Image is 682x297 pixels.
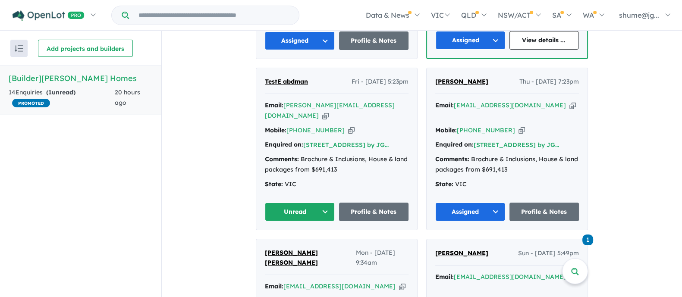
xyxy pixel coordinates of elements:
[356,248,409,269] span: Mon - [DATE] 9:34am
[303,141,389,149] a: [STREET_ADDRESS] by JG...
[435,126,457,134] strong: Mobile:
[322,111,329,120] button: Copy
[352,77,409,87] span: Fri - [DATE] 5:23pm
[457,126,515,134] a: [PHONE_NUMBER]
[265,154,409,175] div: Brochure & Inclusions, House & land packages from $691,413
[9,88,115,108] div: 14 Enquir ies
[435,78,488,85] span: [PERSON_NAME]
[286,126,345,134] a: [PHONE_NUMBER]
[435,248,488,259] a: [PERSON_NAME]
[303,141,389,150] button: [STREET_ADDRESS] by JG...
[265,78,308,85] span: TestE abdman
[582,234,593,245] a: 1
[436,31,505,50] button: Assigned
[348,126,355,135] button: Copy
[454,101,566,109] a: [EMAIL_ADDRESS][DOMAIN_NAME]
[519,126,525,135] button: Copy
[435,77,488,87] a: [PERSON_NAME]
[12,99,50,107] span: PROMOTED
[569,101,576,110] button: Copy
[435,155,469,163] strong: Comments:
[48,88,52,96] span: 1
[435,273,454,281] strong: Email:
[339,203,409,221] a: Profile & Notes
[38,40,133,57] button: Add projects and builders
[265,282,283,290] strong: Email:
[265,77,308,87] a: TestE abdman
[265,203,335,221] button: Unread
[265,101,283,109] strong: Email:
[283,282,396,290] a: [EMAIL_ADDRESS][DOMAIN_NAME]
[15,45,23,52] img: sort.svg
[9,72,153,84] h5: [Builder] [PERSON_NAME] Homes
[265,155,299,163] strong: Comments:
[265,249,318,267] span: [PERSON_NAME] [PERSON_NAME]
[435,141,474,148] strong: Enquired on:
[509,31,579,50] a: View details ...
[509,203,579,221] a: Profile & Notes
[619,11,659,19] span: shume@jg...
[474,141,559,149] a: [STREET_ADDRESS] by JG...
[518,248,579,259] span: Sun - [DATE] 5:49pm
[435,101,454,109] strong: Email:
[265,31,335,50] button: Assigned
[265,179,409,190] div: VIC
[519,77,579,87] span: Thu - [DATE] 7:23pm
[454,273,566,281] a: [EMAIL_ADDRESS][DOMAIN_NAME]
[435,180,453,188] strong: State:
[46,88,75,96] strong: ( unread)
[265,141,303,148] strong: Enquired on:
[265,248,356,269] a: [PERSON_NAME] [PERSON_NAME]
[435,203,505,221] button: Assigned
[265,180,283,188] strong: State:
[474,141,559,150] button: [STREET_ADDRESS] by JG...
[115,88,140,106] span: 20 hours ago
[13,10,85,21] img: Openlot PRO Logo White
[582,234,593,245] span: 1
[399,282,405,291] button: Copy
[265,101,395,119] a: [PERSON_NAME][EMAIL_ADDRESS][DOMAIN_NAME]
[131,6,297,25] input: Try estate name, suburb, builder or developer
[435,249,488,257] span: [PERSON_NAME]
[435,154,579,175] div: Brochure & Inclusions, House & land packages from $691,413
[265,126,286,134] strong: Mobile:
[339,31,409,50] a: Profile & Notes
[435,179,579,190] div: VIC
